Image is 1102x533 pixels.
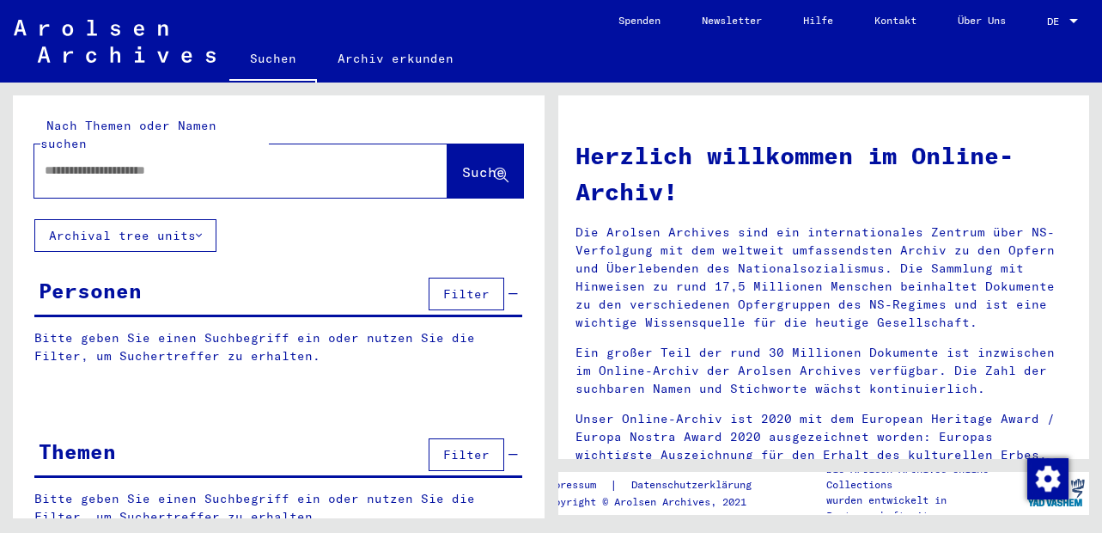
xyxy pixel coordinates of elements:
h1: Herzlich willkommen im Online-Archiv! [575,138,1073,210]
img: Zustimmung ändern [1027,458,1069,499]
div: | [542,476,772,494]
mat-label: Nach Themen oder Namen suchen [40,118,216,151]
span: DE [1047,15,1066,28]
span: Filter [443,447,490,463]
a: Datenschutzerklärung [618,476,772,494]
button: Filter [429,438,504,471]
p: wurden entwickelt in Partnerschaft mit [826,493,1023,524]
div: Personen [39,275,142,306]
button: Archival tree units [34,219,216,252]
div: Themen [39,436,116,467]
p: Ein großer Teil der rund 30 Millionen Dokumente ist inzwischen im Online-Archiv der Arolsen Archi... [575,344,1073,398]
p: Bitte geben Sie einen Suchbegriff ein oder nutzen Sie die Filter, um Suchertreffer zu erhalten. [34,329,522,365]
a: Suchen [229,38,317,83]
p: Unser Online-Archiv ist 2020 mit dem European Heritage Award / Europa Nostra Award 2020 ausgezeic... [575,410,1073,464]
img: Arolsen_neg.svg [14,20,216,63]
p: Die Arolsen Archives Online-Collections [826,462,1023,493]
div: Zustimmung ändern [1026,457,1068,499]
button: Suche [447,144,523,198]
p: Die Arolsen Archives sind ein internationales Zentrum über NS-Verfolgung mit dem weltweit umfasse... [575,224,1073,332]
a: Impressum [542,476,610,494]
img: yv_logo.png [1024,471,1088,514]
p: Copyright © Arolsen Archives, 2021 [542,494,772,510]
span: Filter [443,286,490,302]
a: Archiv erkunden [317,38,474,79]
button: Filter [429,278,504,310]
span: Suche [462,163,505,181]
